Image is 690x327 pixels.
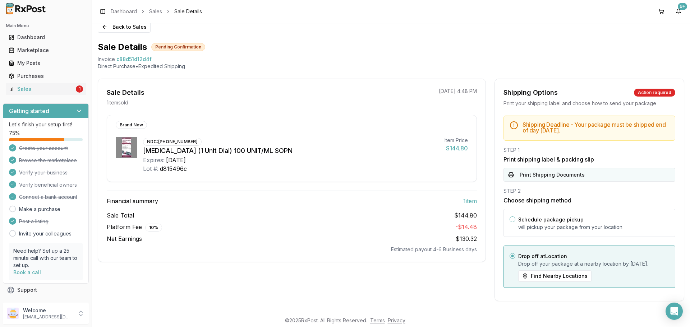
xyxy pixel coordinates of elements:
[9,34,83,41] div: Dashboard
[7,308,19,319] img: User avatar
[6,70,86,83] a: Purchases
[107,246,477,253] div: Estimated payout 4-6 Business days
[9,121,83,128] p: Let's finish your setup first!
[463,197,477,205] span: 1 item
[503,88,558,98] div: Shipping Options
[19,206,60,213] a: Make a purchase
[439,88,477,95] p: [DATE] 4:48 PM
[116,121,147,129] div: Brand New
[19,145,68,152] span: Create your account
[13,269,41,275] a: Book a call
[19,181,77,188] span: Verify beneficial owners
[116,56,152,63] span: c88d51d12d4f
[445,144,468,153] div: $144.80
[503,146,675,154] div: STEP 1
[107,88,144,98] div: Sale Details
[149,8,162,15] a: Sales
[107,99,128,106] p: 1 item sold
[3,3,49,14] img: RxPost Logo
[143,138,202,146] div: NDC: [PHONE_NUMBER]
[370,317,385,323] a: Terms
[107,211,134,220] span: Sale Total
[455,223,477,230] span: - $14.48
[17,299,42,307] span: Feedback
[3,70,89,82] button: Purchases
[19,169,68,176] span: Verify your business
[6,31,86,44] a: Dashboard
[111,8,202,15] nav: breadcrumb
[19,193,77,201] span: Connect a bank account
[143,156,165,164] div: Expires:
[456,235,477,242] span: $130.32
[98,41,147,53] h1: Sale Details
[3,45,89,56] button: Marketplace
[518,216,584,223] label: Schedule package pickup
[445,137,468,144] div: Item Price
[503,155,675,164] h3: Print shipping label & packing slip
[518,253,567,259] label: Drop off at Location
[503,187,675,195] div: STEP 2
[23,314,73,320] p: [EMAIL_ADDRESS][DOMAIN_NAME]
[166,156,186,164] div: [DATE]
[76,85,83,93] div: 1
[503,168,675,182] button: Print Shipping Documents
[503,100,675,107] div: Print your shipping label and choose how to send your package
[673,6,684,17] button: 9+
[116,137,137,158] img: Insulin Lispro (1 Unit Dial) 100 UNIT/ML SOPN
[111,8,137,15] a: Dashboard
[9,85,74,93] div: Sales
[19,218,49,225] span: Post a listing
[523,122,669,133] h5: Shipping Deadline - Your package must be shipped end of day [DATE] .
[107,234,142,243] span: Net Earnings
[160,164,187,173] div: d815496c
[107,223,162,232] span: Platform Fee
[6,83,86,95] a: Sales1
[388,317,405,323] a: Privacy
[518,270,592,282] button: Find Nearby Locations
[9,107,49,115] h3: Getting started
[3,284,89,296] button: Support
[98,63,684,70] p: Direct Purchase • Expedited Shipping
[503,196,675,205] h3: Choose shipping method
[19,230,72,237] a: Invite your colleagues
[19,157,77,164] span: Browse the marketplace
[9,60,83,67] div: My Posts
[9,73,83,80] div: Purchases
[9,47,83,54] div: Marketplace
[143,164,158,173] div: Lot #:
[6,44,86,57] a: Marketplace
[6,57,86,70] a: My Posts
[98,56,115,63] div: Invoice
[13,247,78,269] p: Need help? Set up a 25 minute call with our team to set up.
[3,296,89,309] button: Feedback
[634,89,675,97] div: Action required
[3,32,89,43] button: Dashboard
[23,307,73,314] p: Welcome
[6,23,86,29] h2: Main Menu
[143,146,439,156] div: [MEDICAL_DATA] (1 Unit Dial) 100 UNIT/ML SOPN
[666,303,683,320] div: Open Intercom Messenger
[518,224,669,231] p: will pickup your package from your location
[9,130,20,137] span: 75 %
[107,197,158,205] span: Financial summary
[678,3,687,10] div: 9+
[98,21,151,33] button: Back to Sales
[145,224,162,232] div: 10 %
[518,260,669,267] p: Drop off your package at a nearby location by [DATE] .
[3,83,89,95] button: Sales1
[174,8,202,15] span: Sale Details
[151,43,205,51] div: Pending Confirmation
[454,211,477,220] span: $144.80
[3,57,89,69] button: My Posts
